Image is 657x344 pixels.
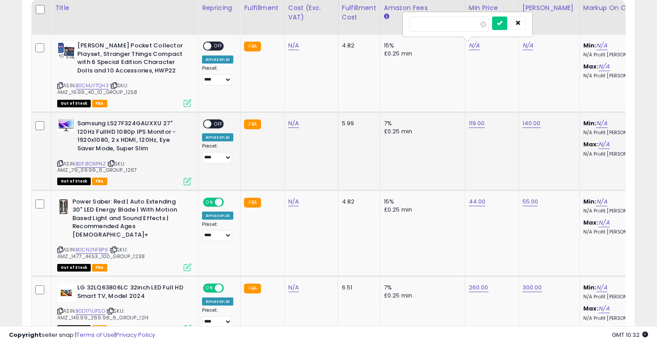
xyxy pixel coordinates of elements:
[583,140,599,149] b: Max:
[583,41,597,50] b: Min:
[384,284,458,292] div: 7%
[583,62,599,71] b: Max:
[92,264,107,272] span: FBA
[92,100,107,107] span: FBA
[244,198,261,208] small: FBA
[583,218,599,227] b: Max:
[244,3,280,13] div: Fulfillment
[288,119,299,128] a: N/A
[57,198,70,216] img: 41cfEisp8RL._SL40_.jpg
[384,127,458,136] div: £0.25 min
[57,82,137,95] span: | SKU: AMZ_19.99_40_10_GROUP_1258
[384,42,458,50] div: 15%
[202,3,236,13] div: Repricing
[202,55,233,64] div: Amazon AI
[57,160,137,174] span: | SKU: AMZ_79_119.99_6_GROUP_1267
[9,331,42,339] strong: Copyright
[55,3,194,13] div: Title
[76,307,105,315] a: B0D17VJPSD
[57,119,75,132] img: 41Y4KDE6yrL._SL40_.jpg
[57,307,148,321] span: | SKU: AMZ_149.99_269.98_6_GROUP_1214
[598,218,609,227] a: N/A
[57,100,91,107] span: All listings that are currently out of stock and unavailable for purchase on Amazon
[244,119,261,129] small: FBA
[204,198,215,206] span: ON
[384,206,458,214] div: £0.25 min
[612,331,648,339] span: 2025-10-11 10:32 GMT
[204,285,215,292] span: ON
[342,119,373,127] div: 5.99
[57,119,191,184] div: ASIN:
[384,119,458,127] div: 7%
[342,42,373,50] div: 4.82
[583,119,597,127] b: Min:
[342,284,373,292] div: 6.51
[522,197,539,206] a: 55.00
[244,42,261,51] small: FBA
[469,197,486,206] a: 44.00
[288,41,299,50] a: N/A
[92,178,107,185] span: FBA
[522,3,576,13] div: [PERSON_NAME]
[77,42,186,77] b: [PERSON_NAME] Pocket Collector Playset, Stranger Things Compact with 6 Special Edition Character ...
[522,283,542,292] a: 300.00
[202,65,233,85] div: Preset:
[596,283,607,292] a: N/A
[76,246,108,254] a: B0CN2NFBP6
[596,197,607,206] a: N/A
[76,331,114,339] a: Terms of Use
[469,119,485,128] a: 119.00
[77,284,186,302] b: LG 32LQ63806LC 32inch LED Full HD Smart TV, Model 2024
[202,143,233,163] div: Preset:
[202,221,233,242] div: Preset:
[596,119,607,128] a: N/A
[72,198,181,242] b: Power Saber: Red | Auto Extending 30" LED Energy Blade | With Motion Based Light and Sound Effect...
[57,284,75,302] img: 31Fw3FuaUWL._SL40_.jpg
[288,3,334,22] div: Cost (Exc. VAT)
[57,284,191,331] div: ASIN:
[384,13,389,21] small: Amazon Fees.
[202,212,233,220] div: Amazon AI
[384,50,458,58] div: £0.25 min
[202,297,233,306] div: Amazon AI
[223,198,237,206] span: OFF
[116,331,155,339] a: Privacy Policy
[211,42,226,50] span: OFF
[57,42,191,106] div: ASIN:
[583,283,597,292] b: Min:
[57,264,91,272] span: All listings that are currently out of stock and unavailable for purchase on Amazon
[384,3,461,13] div: Amazon Fees
[57,246,145,259] span: | SKU: AMZ_14.77_44.53_100_GROUP_1238
[244,284,261,293] small: FBA
[342,3,376,22] div: Fulfillment Cost
[598,304,609,313] a: N/A
[342,198,373,206] div: 4.82
[469,3,515,13] div: Min Price
[522,41,533,50] a: N/A
[583,197,597,206] b: Min:
[469,41,480,50] a: N/A
[522,119,541,128] a: 140.00
[202,133,233,141] div: Amazon AI
[9,331,155,340] div: seller snap | |
[469,283,489,292] a: 260.00
[288,197,299,206] a: N/A
[384,198,458,206] div: 15%
[583,304,599,313] b: Max:
[596,41,607,50] a: N/A
[598,62,609,71] a: N/A
[76,160,106,168] a: B0F8C1KPNZ
[76,82,109,89] a: B0CMJYTQH3
[211,120,226,128] span: OFF
[57,42,75,59] img: 51ro2Ek7yTL._SL40_.jpg
[288,283,299,292] a: N/A
[223,285,237,292] span: OFF
[77,119,186,155] b: Samsung LS27F324GAUXXU 27" 120Hz FullHD 1080p IPS Monitor - 1920x1080, 2 x HDMI, 120Hz, Eye Saver...
[202,307,233,327] div: Preset:
[598,140,609,149] a: N/A
[384,292,458,300] div: £0.25 min
[57,178,91,185] span: All listings that are currently out of stock and unavailable for purchase on Amazon
[57,198,191,271] div: ASIN:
